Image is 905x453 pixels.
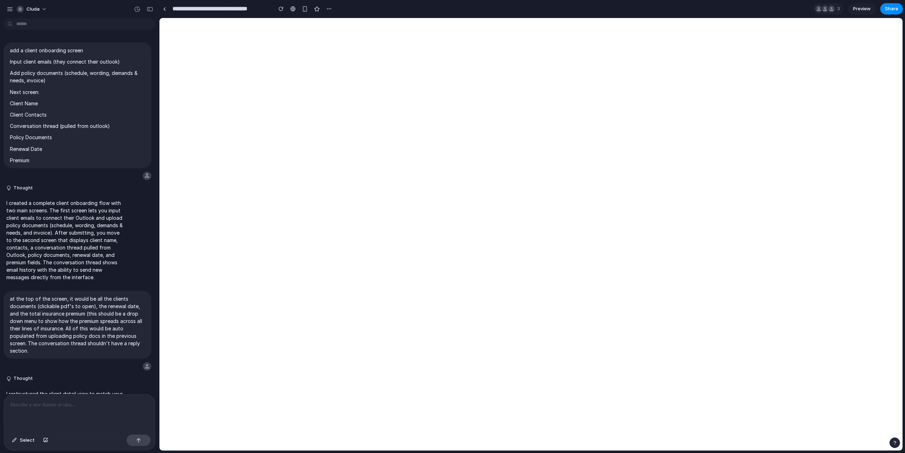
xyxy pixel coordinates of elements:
[10,295,145,354] p: at the top of the screen, it would be all the clients documents (clickable pdf's to open), the re...
[10,58,145,65] p: Input client emails (they connect their outlook)
[10,69,145,84] p: Add policy documents (schedule, wording, demands & needs, invoice)
[813,3,843,14] div: 3
[8,435,38,446] button: Select
[6,199,124,281] p: I created a complete client onboarding flow with two main screens. The first screen lets you inpu...
[880,3,903,14] button: Share
[10,145,145,153] p: Renewal Date
[837,5,842,12] span: 3
[10,47,145,54] p: add a client onboarding screen
[10,122,145,130] p: Conversation thread (pulled from outlook)
[10,100,145,107] p: Client Name
[27,6,40,13] span: cluda
[848,3,876,14] a: Preview
[853,5,871,12] span: Preview
[10,134,145,141] p: Policy Documents
[20,437,35,444] span: Select
[885,5,898,12] span: Share
[10,111,145,118] p: Client Contacts
[10,88,145,96] p: Next screen:
[14,4,51,15] button: cluda
[10,157,145,164] p: Premium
